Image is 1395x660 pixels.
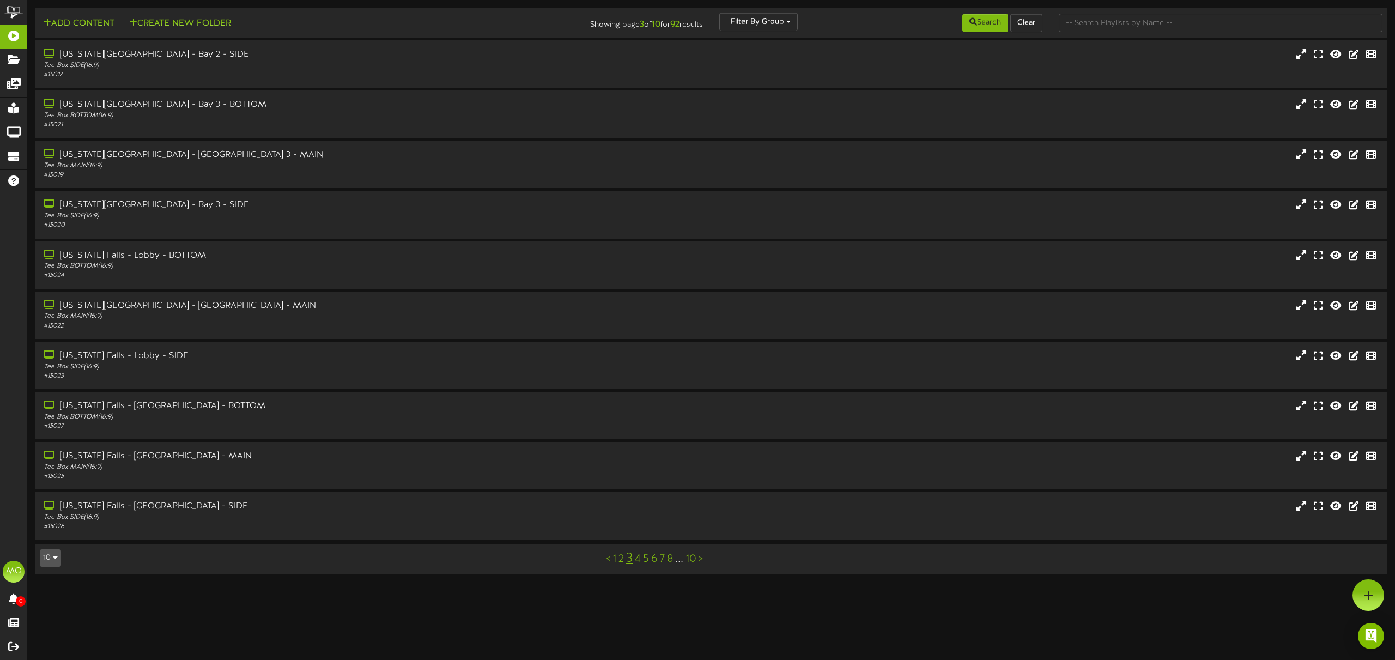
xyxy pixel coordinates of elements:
[44,271,590,280] div: # 15024
[1010,14,1042,32] button: Clear
[44,120,590,130] div: # 15021
[44,111,590,120] div: Tee Box BOTTOM ( 16:9 )
[44,171,590,180] div: # 15019
[652,20,660,29] strong: 10
[44,322,590,331] div: # 15022
[44,250,590,262] div: [US_STATE] Falls - Lobby - BOTTOM
[44,350,590,362] div: [US_STATE] Falls - Lobby - SIDE
[686,553,696,565] a: 10
[640,20,644,29] strong: 3
[1059,14,1382,32] input: -- Search Playlists by Name --
[44,149,590,161] div: [US_STATE][GEOGRAPHIC_DATA] - [GEOGRAPHIC_DATA] 3 - MAIN
[667,553,673,565] a: 8
[44,99,590,111] div: [US_STATE][GEOGRAPHIC_DATA] - Bay 3 - BOTTOM
[44,312,590,321] div: Tee Box MAIN ( 16:9 )
[618,553,624,565] a: 2
[651,553,658,565] a: 6
[44,463,590,472] div: Tee Box MAIN ( 16:9 )
[44,221,590,230] div: # 15020
[44,522,590,531] div: # 15026
[635,553,641,565] a: 4
[44,211,590,221] div: Tee Box SIDE ( 16:9 )
[44,450,590,463] div: [US_STATE] Falls - [GEOGRAPHIC_DATA] - MAIN
[3,561,25,583] div: MO
[962,14,1008,32] button: Search
[44,161,590,171] div: Tee Box MAIN ( 16:9 )
[126,17,234,31] button: Create New Folder
[16,596,26,607] span: 0
[44,472,590,481] div: # 15025
[626,552,633,566] a: 3
[1358,623,1384,649] div: Open Intercom Messenger
[44,70,590,80] div: # 15017
[719,13,798,31] button: Filter By Group
[40,549,61,567] button: 10
[612,553,616,565] a: 1
[44,400,590,413] div: [US_STATE] Falls - [GEOGRAPHIC_DATA] - BOTTOM
[44,372,590,381] div: # 15023
[44,262,590,271] div: Tee Box BOTTOM ( 16:9 )
[44,300,590,312] div: [US_STATE][GEOGRAPHIC_DATA] - [GEOGRAPHIC_DATA] - MAIN
[44,362,590,372] div: Tee Box SIDE ( 16:9 )
[40,17,118,31] button: Add Content
[44,513,590,522] div: Tee Box SIDE ( 16:9 )
[44,413,590,422] div: Tee Box BOTTOM ( 16:9 )
[484,13,711,31] div: Showing page of for results
[643,553,649,565] a: 5
[699,553,703,565] a: >
[44,422,590,431] div: # 15027
[606,553,610,565] a: <
[44,500,590,513] div: [US_STATE] Falls - [GEOGRAPHIC_DATA] - SIDE
[44,49,590,61] div: [US_STATE][GEOGRAPHIC_DATA] - Bay 2 - SIDE
[44,61,590,70] div: Tee Box SIDE ( 16:9 )
[670,20,680,29] strong: 92
[660,553,665,565] a: 7
[44,199,590,211] div: [US_STATE][GEOGRAPHIC_DATA] - Bay 3 - SIDE
[675,553,683,565] a: ...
